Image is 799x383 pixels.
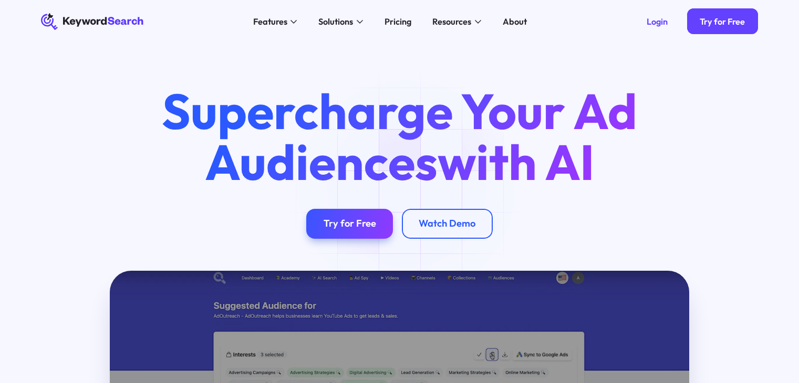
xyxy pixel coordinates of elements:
[432,15,471,28] div: Resources
[306,209,393,239] a: Try for Free
[419,218,475,230] div: Watch Demo
[503,15,527,28] div: About
[385,15,411,28] div: Pricing
[324,218,376,230] div: Try for Free
[253,15,287,28] div: Features
[438,131,595,193] span: with AI
[378,13,418,30] a: Pricing
[700,16,745,27] div: Try for Free
[496,13,533,30] a: About
[142,86,657,187] h1: Supercharge Your Ad Audiences
[647,16,668,27] div: Login
[634,8,680,34] a: Login
[687,8,758,34] a: Try for Free
[318,15,353,28] div: Solutions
